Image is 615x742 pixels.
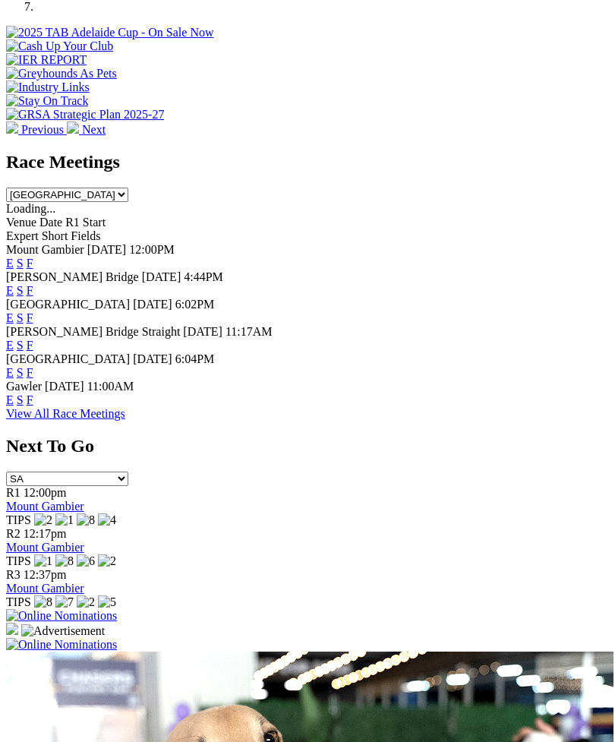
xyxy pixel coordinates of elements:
img: 6 [77,554,95,568]
a: F [27,257,33,270]
img: Stay On Track [6,94,88,108]
span: Date [39,216,62,229]
span: R2 [6,527,20,540]
a: Previous [6,123,67,136]
a: Mount Gambier [6,582,84,595]
a: S [17,366,24,379]
span: R3 [6,568,20,581]
img: 5 [98,595,116,609]
span: 12:37pm [24,568,67,581]
span: 12:00PM [129,243,175,256]
a: S [17,257,24,270]
img: 2025 TAB Adelaide Cup - On Sale Now [6,26,214,39]
img: chevron-left-pager-white.svg [6,122,18,134]
img: 2 [98,554,116,568]
span: 12:00pm [24,486,67,499]
span: 6:02PM [175,298,215,311]
a: F [27,393,33,406]
span: [DATE] [133,352,172,365]
a: S [17,339,24,352]
img: 8 [55,554,74,568]
span: 11:17AM [225,325,273,338]
a: S [17,393,24,406]
span: [DATE] [142,270,181,283]
span: Next [82,123,106,136]
img: 8 [77,513,95,527]
a: E [6,284,14,297]
a: E [6,311,14,324]
a: S [17,311,24,324]
a: E [6,393,14,406]
img: Advertisement [21,624,105,638]
span: [DATE] [183,325,222,338]
span: TIPS [6,595,31,608]
span: Expert [6,229,39,242]
span: [GEOGRAPHIC_DATA] [6,352,130,365]
span: Mount Gambier [6,243,84,256]
span: [PERSON_NAME] Bridge [6,270,139,283]
span: [PERSON_NAME] Bridge Straight [6,325,180,338]
a: F [27,366,33,379]
a: View All Race Meetings [6,407,125,420]
span: [DATE] [45,380,84,393]
a: F [27,339,33,352]
img: 15187_Greyhounds_GreysPlayCentral_Resize_SA_WebsiteBanner_300x115_2025.jpg [6,623,18,635]
h2: Race Meetings [6,152,609,172]
span: Gawler [6,380,42,393]
a: F [27,311,33,324]
span: Venue [6,216,36,229]
a: E [6,366,14,379]
img: Online Nominations [6,638,117,652]
img: Greyhounds As Pets [6,67,117,81]
a: Mount Gambier [6,541,84,554]
span: [GEOGRAPHIC_DATA] [6,298,130,311]
span: Fields [71,229,100,242]
img: 7 [55,595,74,609]
a: E [6,257,14,270]
img: IER REPORT [6,53,87,67]
span: TIPS [6,513,31,526]
img: 1 [34,554,52,568]
a: F [27,284,33,297]
span: [DATE] [87,243,127,256]
span: 4:44PM [184,270,223,283]
img: 1 [55,513,74,527]
img: 8 [34,595,52,609]
a: Next [67,123,106,136]
h2: Next To Go [6,436,609,456]
img: 2 [77,595,95,609]
img: 2 [34,513,52,527]
img: GRSA Strategic Plan 2025-27 [6,108,164,122]
span: TIPS [6,554,31,567]
span: Loading... [6,202,55,215]
img: chevron-right-pager-white.svg [67,122,79,134]
span: Short [42,229,68,242]
a: E [6,339,14,352]
span: 6:04PM [175,352,215,365]
span: 11:00AM [87,380,134,393]
span: 12:17pm [24,527,67,540]
img: Cash Up Your Club [6,39,113,53]
span: Previous [21,123,64,136]
a: Mount Gambier [6,500,84,513]
span: R1 [6,486,20,499]
img: Online Nominations [6,609,117,623]
img: 4 [98,513,116,527]
img: Industry Links [6,81,90,94]
span: [DATE] [133,298,172,311]
a: S [17,284,24,297]
span: R1 Start [65,216,106,229]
